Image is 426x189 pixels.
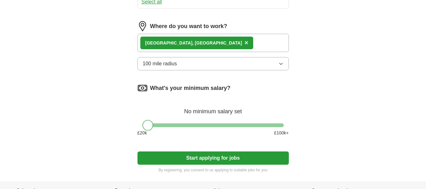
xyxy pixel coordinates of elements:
[137,151,289,165] button: Start applying for jobs
[150,84,231,92] label: What's your minimum salary?
[137,167,289,173] p: By registering, you consent to us applying to suitable jobs for you
[137,57,289,70] button: 100 mile radius
[244,39,248,46] span: ×
[137,130,147,136] span: £ 20 k
[137,83,148,93] img: salary.png
[145,40,242,46] div: [GEOGRAPHIC_DATA], [GEOGRAPHIC_DATA]
[274,130,289,136] span: £ 100 k+
[150,22,227,31] label: Where do you want to work?
[143,60,177,68] span: 100 mile radius
[137,21,148,31] img: location.png
[137,101,289,116] div: No minimum salary set
[244,38,248,48] button: ×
